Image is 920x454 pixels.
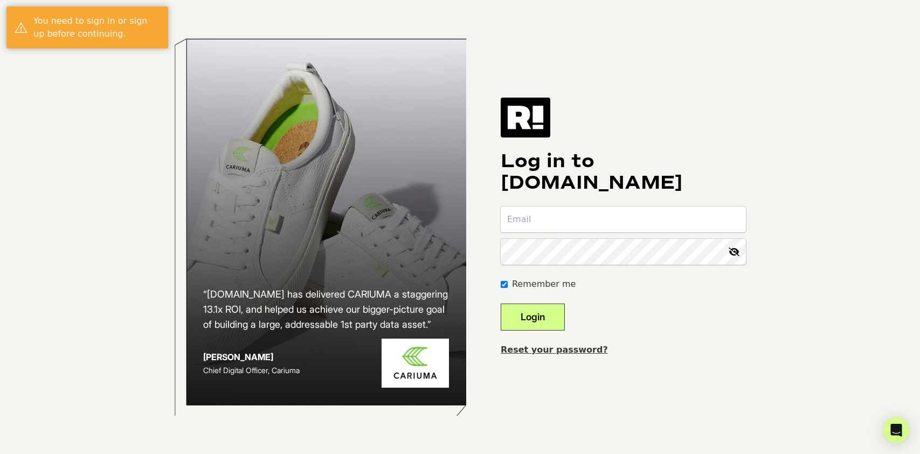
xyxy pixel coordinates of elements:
[501,98,550,137] img: Retention.com
[512,278,576,291] label: Remember me
[501,345,608,355] a: Reset your password?
[203,366,300,375] span: Chief Digital Officer, Cariuma
[501,207,746,232] input: Email
[883,417,909,443] div: Open Intercom Messenger
[33,15,160,40] div: You need to sign in or sign up before continuing.
[501,150,746,194] h1: Log in to [DOMAIN_NAME]
[501,304,565,331] button: Login
[203,287,449,332] h2: “[DOMAIN_NAME] has delivered CARIUMA a staggering 13.1x ROI, and helped us achieve our bigger-pic...
[203,352,273,362] strong: [PERSON_NAME]
[382,339,449,388] img: Cariuma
